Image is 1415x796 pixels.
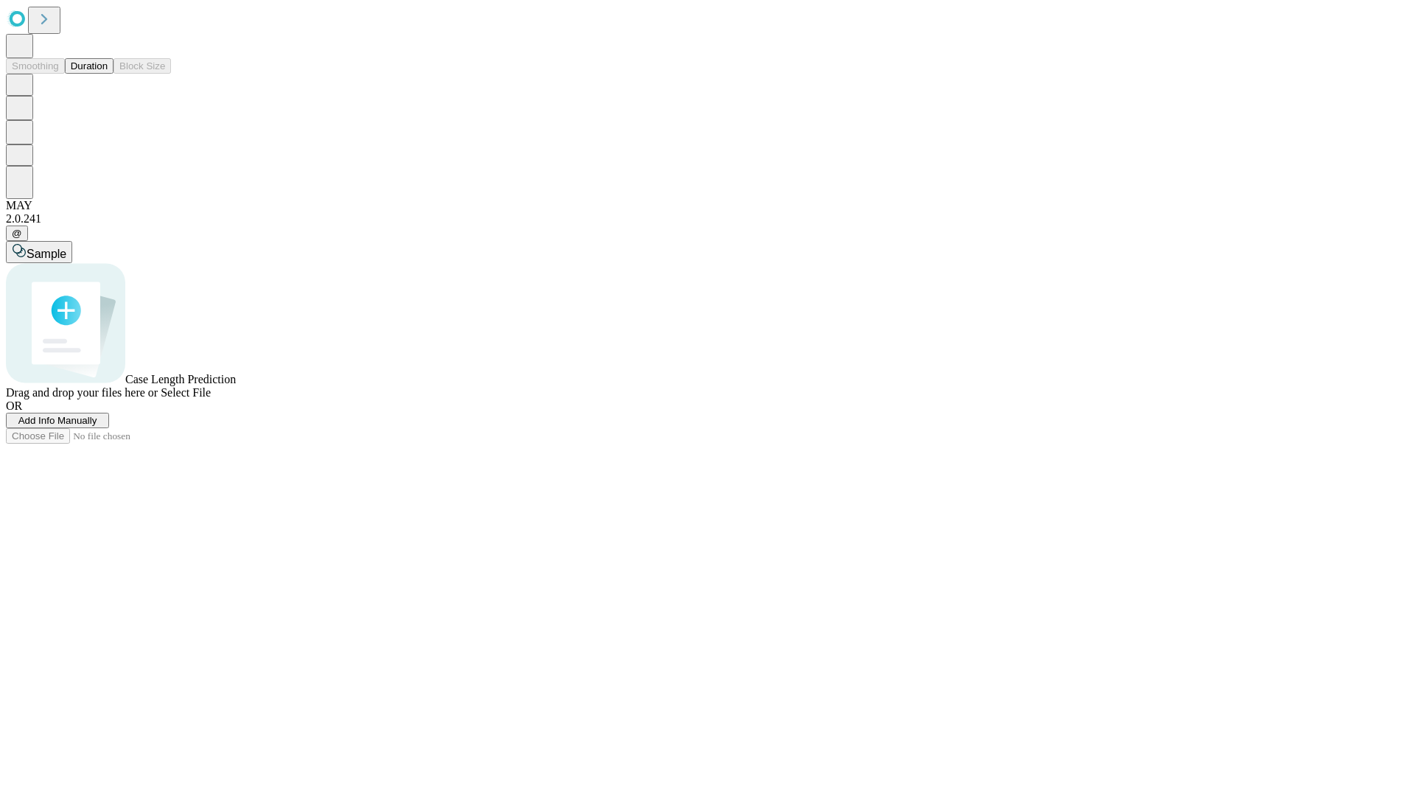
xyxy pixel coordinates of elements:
[6,199,1409,212] div: MAY
[125,373,236,385] span: Case Length Prediction
[6,58,65,74] button: Smoothing
[65,58,113,74] button: Duration
[6,386,158,399] span: Drag and drop your files here or
[6,226,28,241] button: @
[6,212,1409,226] div: 2.0.241
[18,415,97,426] span: Add Info Manually
[6,399,22,412] span: OR
[12,228,22,239] span: @
[6,241,72,263] button: Sample
[161,386,211,399] span: Select File
[113,58,171,74] button: Block Size
[6,413,109,428] button: Add Info Manually
[27,248,66,260] span: Sample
